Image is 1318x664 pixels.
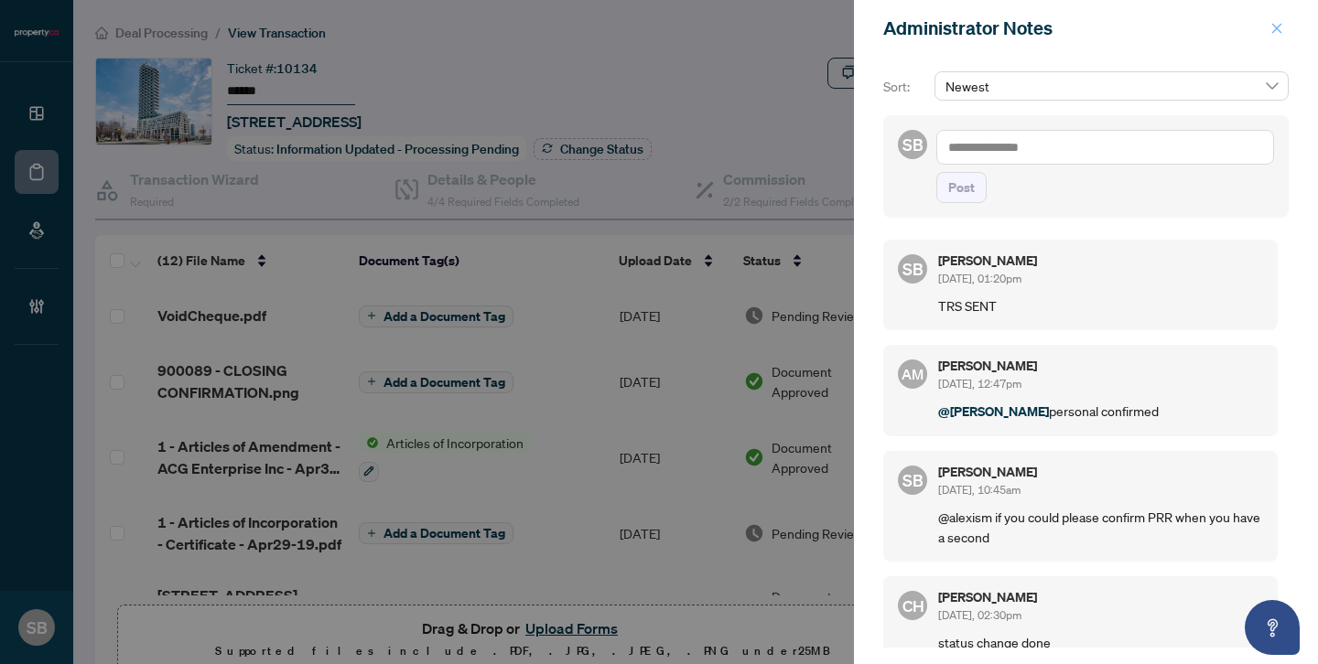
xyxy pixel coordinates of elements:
span: CH [902,594,924,618]
span: SB [902,132,924,157]
span: AM [902,363,924,385]
span: SB [902,467,924,493]
h5: [PERSON_NAME] [938,254,1263,267]
p: TRS SENT [938,295,1263,316]
p: personal confirmed [938,401,1263,422]
span: close [1270,22,1283,35]
span: [DATE], 10:45am [938,483,1021,497]
span: SB [902,256,924,282]
h5: [PERSON_NAME] [938,359,1263,372]
button: Post [936,172,987,203]
span: [DATE], 01:20pm [938,272,1021,285]
span: Newest [945,72,1278,100]
span: [DATE], 12:47pm [938,377,1021,391]
span: @[PERSON_NAME] [938,402,1049,420]
p: Sort: [883,77,927,97]
h5: [PERSON_NAME] [938,591,1263,604]
span: [DATE], 02:30pm [938,608,1021,622]
button: Open asap [1245,600,1300,655]
h5: [PERSON_NAME] [938,466,1263,478]
p: @alexism if you could please confirm PRR when you have a second [938,507,1263,547]
div: Administrator Notes [883,15,1265,42]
